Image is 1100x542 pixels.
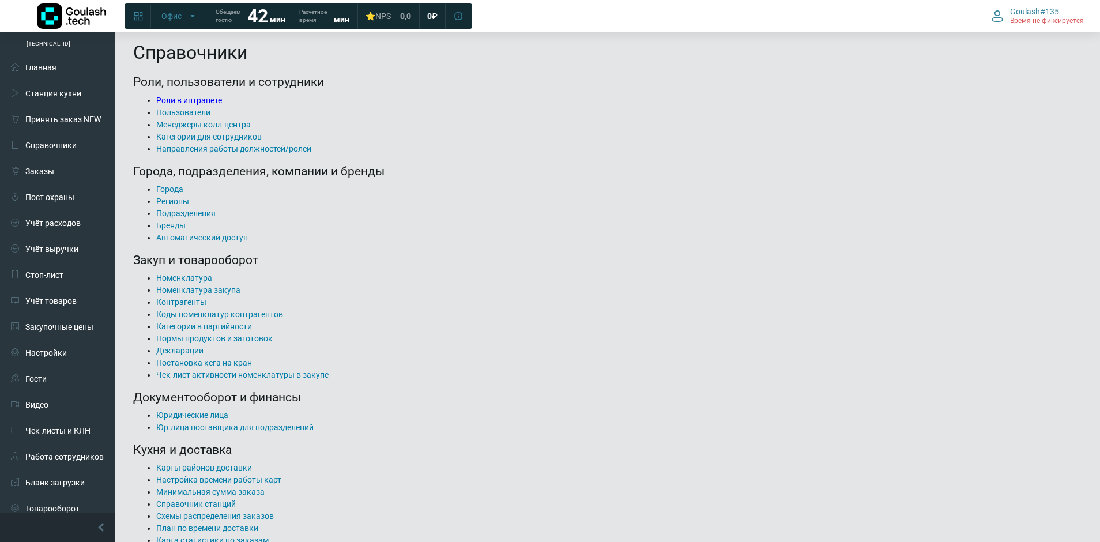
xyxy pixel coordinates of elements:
a: Роли в интранете [156,96,222,105]
a: Постановка кега на кран [156,358,252,367]
a: Номенклатура [156,273,212,283]
a: Юр.лица поставщика для подразделений [156,423,314,432]
button: Goulash#135 Время не фиксируется [985,4,1091,28]
span: Goulash#135 [1010,6,1059,17]
a: Автоматический доступ [156,233,248,242]
button: Офис [155,7,204,25]
h4: Закуп и товарооборот [133,253,1082,268]
a: Обещаем гостю 42 мин Расчетное время мин [209,6,356,27]
a: Контрагенты [156,298,206,307]
span: ₽ [432,11,438,21]
span: NPS [375,12,391,21]
h4: Города, подразделения, компании и бренды [133,164,1082,179]
h4: Документооборот и финансы [133,390,1082,405]
span: Офис [161,11,182,21]
span: Обещаем гостю [216,8,240,24]
a: План по времени доставки [156,524,258,533]
span: мин [334,15,349,24]
a: Категории в партийности [156,322,252,331]
a: Карты районов доставки [156,463,252,472]
h1: Справочники [133,42,1082,63]
a: Подразделения [156,209,216,218]
a: Номенклатура закупа [156,285,240,295]
a: Декларации [156,346,204,355]
a: Юридические лица [156,411,228,420]
div: ⭐ [366,11,391,21]
a: Настройка времени работы карт [156,475,281,484]
span: 0,0 [400,11,411,21]
a: Чек-лист активности номенклатуры в закупе [156,370,329,379]
strong: 42 [247,5,268,27]
h4: Кухня и доставка [133,443,1082,457]
span: мин [270,15,285,24]
span: Расчетное время [299,8,327,24]
span: 0 [427,11,432,21]
a: Пользователи [156,108,210,117]
span: Время не фиксируется [1010,17,1084,26]
a: Схемы распределения заказов [156,511,274,521]
a: Категории для сотрудников [156,132,262,141]
a: Направления работы должностей/ролей [156,144,311,153]
a: Справочник станций [156,499,236,509]
h4: Роли, пользователи и сотрудники [133,75,1082,89]
a: Коды номенклатур контрагентов [156,310,283,319]
a: ⭐NPS 0,0 [359,6,418,27]
a: 0 ₽ [420,6,444,27]
a: Бренды [156,221,186,230]
a: Регионы [156,197,189,206]
a: Минимальная сумма заказа [156,487,265,496]
a: Менеджеры колл-центра [156,120,251,129]
img: Логотип компании Goulash.tech [37,3,106,29]
a: Нормы продуктов и заготовок [156,334,273,343]
a: Города [156,185,183,194]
